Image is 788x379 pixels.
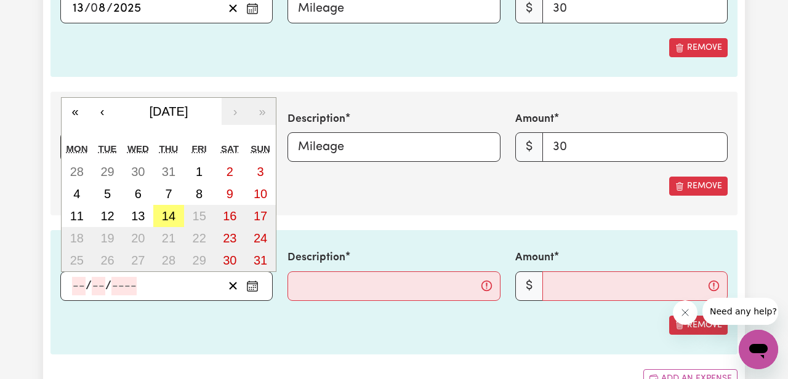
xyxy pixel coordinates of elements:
button: 13 August 2025 [123,205,153,227]
button: 15 August 2025 [184,205,215,227]
abbr: Friday [192,143,207,154]
abbr: 9 August 2025 [227,187,233,201]
button: 22 August 2025 [184,227,215,249]
button: Remove this expense [669,38,728,57]
abbr: 15 August 2025 [193,209,206,223]
input: Mileage [287,132,500,162]
abbr: 21 August 2025 [162,231,175,245]
button: 6 August 2025 [123,183,153,205]
abbr: Monday [66,143,88,154]
abbr: 24 August 2025 [254,231,267,245]
abbr: 13 August 2025 [131,209,145,223]
button: 23 August 2025 [215,227,246,249]
abbr: Thursday [159,143,179,154]
abbr: 17 August 2025 [254,209,267,223]
abbr: 6 August 2025 [135,187,142,201]
span: [DATE] [150,105,188,118]
button: 26 August 2025 [92,249,123,271]
abbr: 8 August 2025 [196,187,203,201]
button: 31 August 2025 [245,249,276,271]
span: $ [515,271,543,301]
abbr: 31 July 2025 [162,165,175,178]
button: 29 August 2025 [184,249,215,271]
abbr: Sunday [251,143,270,154]
button: 2 August 2025 [215,161,246,183]
button: 28 July 2025 [62,161,92,183]
button: 14 August 2025 [153,205,184,227]
abbr: 14 August 2025 [162,209,175,223]
abbr: Wednesday [127,143,149,154]
span: / [86,279,92,293]
input: ---- [111,277,137,295]
label: Description [287,250,345,266]
abbr: 20 August 2025 [131,231,145,245]
button: » [249,98,276,125]
abbr: 23 August 2025 [223,231,236,245]
button: 16 August 2025 [215,205,246,227]
iframe: Message from company [702,298,778,325]
abbr: 29 July 2025 [100,165,114,178]
abbr: 28 July 2025 [70,165,84,178]
button: 19 August 2025 [92,227,123,249]
button: 31 July 2025 [153,161,184,183]
span: / [105,279,111,293]
button: « [62,98,89,125]
input: -- [72,277,86,295]
span: $ [515,132,543,162]
button: 24 August 2025 [245,227,276,249]
abbr: 30 August 2025 [223,253,236,267]
button: 18 August 2025 [62,227,92,249]
abbr: 2 August 2025 [227,165,233,178]
abbr: 7 August 2025 [165,187,172,201]
abbr: 28 August 2025 [162,253,175,267]
abbr: 22 August 2025 [193,231,206,245]
button: 12 August 2025 [92,205,123,227]
abbr: 31 August 2025 [254,253,267,267]
button: 20 August 2025 [123,227,153,249]
abbr: 29 August 2025 [193,253,206,267]
button: Enter the date of expense [243,277,262,295]
button: 5 August 2025 [92,183,123,205]
button: › [222,98,249,125]
button: 11 August 2025 [62,205,92,227]
button: 30 August 2025 [215,249,246,271]
button: Remove this expense [669,316,728,335]
button: 30 July 2025 [123,161,153,183]
button: [DATE] [116,98,222,125]
abbr: 30 July 2025 [131,165,145,178]
abbr: 12 August 2025 [100,209,114,223]
span: / [107,2,113,15]
abbr: 4 August 2025 [73,187,80,201]
abbr: Saturday [221,143,239,154]
abbr: 11 August 2025 [70,209,84,223]
span: 0 [90,2,98,15]
button: ‹ [89,98,116,125]
button: 3 August 2025 [245,161,276,183]
abbr: 18 August 2025 [70,231,84,245]
button: 4 August 2025 [62,183,92,205]
button: 29 July 2025 [92,161,123,183]
iframe: Button to launch messaging window [739,330,778,369]
abbr: 16 August 2025 [223,209,236,223]
label: Amount [515,250,554,266]
button: 8 August 2025 [184,183,215,205]
button: 28 August 2025 [153,249,184,271]
abbr: 10 August 2025 [254,187,267,201]
iframe: Close message [673,300,698,325]
button: 1 August 2025 [184,161,215,183]
abbr: 26 August 2025 [100,253,114,267]
button: 17 August 2025 [245,205,276,227]
button: 27 August 2025 [123,249,153,271]
button: 9 August 2025 [215,183,246,205]
abbr: 5 August 2025 [104,187,111,201]
label: Description [287,111,345,127]
abbr: 19 August 2025 [100,231,114,245]
input: -- [92,277,105,295]
label: Date [60,111,85,127]
button: 7 August 2025 [153,183,184,205]
label: Date [60,250,85,266]
button: 10 August 2025 [245,183,276,205]
abbr: 1 August 2025 [196,165,203,178]
span: / [84,2,90,15]
abbr: 25 August 2025 [70,253,84,267]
